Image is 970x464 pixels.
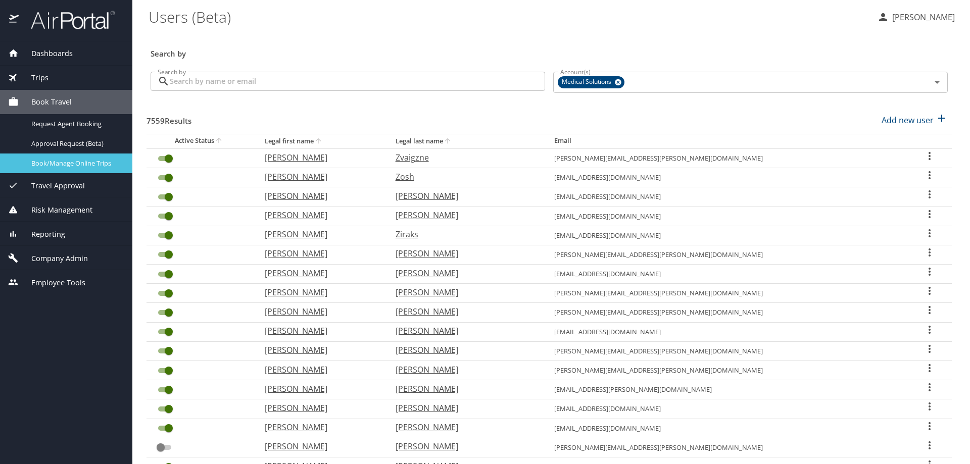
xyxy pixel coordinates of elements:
span: Book/Manage Online Trips [31,159,120,168]
p: [PERSON_NAME] [265,440,375,452]
td: [PERSON_NAME][EMAIL_ADDRESS][PERSON_NAME][DOMAIN_NAME] [546,303,907,322]
th: Active Status [147,134,257,148]
p: [PERSON_NAME] [265,402,375,414]
th: Legal first name [257,134,387,148]
p: Ziraks [396,228,534,240]
button: Open [930,75,944,89]
p: [PERSON_NAME] [396,305,534,318]
td: [PERSON_NAME][EMAIL_ADDRESS][PERSON_NAME][DOMAIN_NAME] [546,245,907,264]
td: [PERSON_NAME][EMAIL_ADDRESS][PERSON_NAME][DOMAIN_NAME] [546,284,907,303]
p: [PERSON_NAME] [396,421,534,433]
span: Reporting [19,229,65,240]
td: [EMAIL_ADDRESS][PERSON_NAME][DOMAIN_NAME] [546,380,907,399]
p: [PERSON_NAME] [265,286,375,298]
p: [PERSON_NAME] [396,190,534,202]
td: [EMAIL_ADDRESS][DOMAIN_NAME] [546,168,907,187]
p: [PERSON_NAME] [265,421,375,433]
td: [PERSON_NAME][EMAIL_ADDRESS][PERSON_NAME][DOMAIN_NAME] [546,341,907,360]
span: Dashboards [19,48,73,59]
span: Travel Approval [19,180,85,191]
td: [EMAIL_ADDRESS][DOMAIN_NAME] [546,265,907,284]
p: [PERSON_NAME] [396,344,534,356]
span: Approval Request (Beta) [31,139,120,148]
h1: Users (Beta) [149,1,869,32]
p: [PERSON_NAME] [265,171,375,183]
p: [PERSON_NAME] [396,325,534,337]
p: [PERSON_NAME] [265,364,375,376]
p: [PERSON_NAME] [889,11,955,23]
img: airportal-logo.png [20,10,115,30]
p: [PERSON_NAME] [265,383,375,395]
button: sort [443,137,453,146]
p: [PERSON_NAME] [396,247,534,260]
p: [PERSON_NAME] [265,247,375,260]
p: Zosh [396,171,534,183]
p: [PERSON_NAME] [396,209,534,221]
p: Add new user [882,114,934,126]
div: Medical Solutions [558,76,624,88]
button: sort [214,136,224,146]
p: [PERSON_NAME] [396,383,534,395]
button: sort [314,137,324,146]
span: Risk Management [19,204,92,216]
td: [EMAIL_ADDRESS][DOMAIN_NAME] [546,207,907,226]
td: [EMAIL_ADDRESS][DOMAIN_NAME] [546,399,907,419]
img: icon-airportal.png [9,10,20,30]
p: [PERSON_NAME] [265,209,375,221]
td: [PERSON_NAME][EMAIL_ADDRESS][PERSON_NAME][DOMAIN_NAME] [546,438,907,457]
button: Add new user [878,109,952,131]
td: [EMAIL_ADDRESS][DOMAIN_NAME] [546,419,907,438]
p: [PERSON_NAME] [396,440,534,452]
p: [PERSON_NAME] [265,344,375,356]
p: [PERSON_NAME] [265,151,375,164]
span: Employee Tools [19,277,85,288]
span: Trips [19,72,48,83]
span: Medical Solutions [558,77,617,87]
td: [EMAIL_ADDRESS][DOMAIN_NAME] [546,187,907,207]
h3: 7559 Results [147,109,191,127]
p: [PERSON_NAME] [265,190,375,202]
p: [PERSON_NAME] [265,325,375,337]
td: [PERSON_NAME][EMAIL_ADDRESS][PERSON_NAME][DOMAIN_NAME] [546,361,907,380]
th: Email [546,134,907,148]
td: [PERSON_NAME][EMAIL_ADDRESS][PERSON_NAME][DOMAIN_NAME] [546,148,907,168]
th: Legal last name [387,134,546,148]
h3: Search by [151,42,948,60]
p: [PERSON_NAME] [265,228,375,240]
td: [EMAIL_ADDRESS][DOMAIN_NAME] [546,322,907,341]
td: [EMAIL_ADDRESS][DOMAIN_NAME] [546,226,907,245]
p: [PERSON_NAME] [396,364,534,376]
p: [PERSON_NAME] [396,267,534,279]
input: Search by name or email [170,72,545,91]
span: Book Travel [19,96,72,108]
p: [PERSON_NAME] [265,305,375,318]
p: [PERSON_NAME] [396,402,534,414]
span: Request Agent Booking [31,119,120,129]
p: Zvaigzne [396,151,534,164]
span: Company Admin [19,253,88,264]
p: [PERSON_NAME] [265,267,375,279]
p: [PERSON_NAME] [396,286,534,298]
button: [PERSON_NAME] [873,8,959,26]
